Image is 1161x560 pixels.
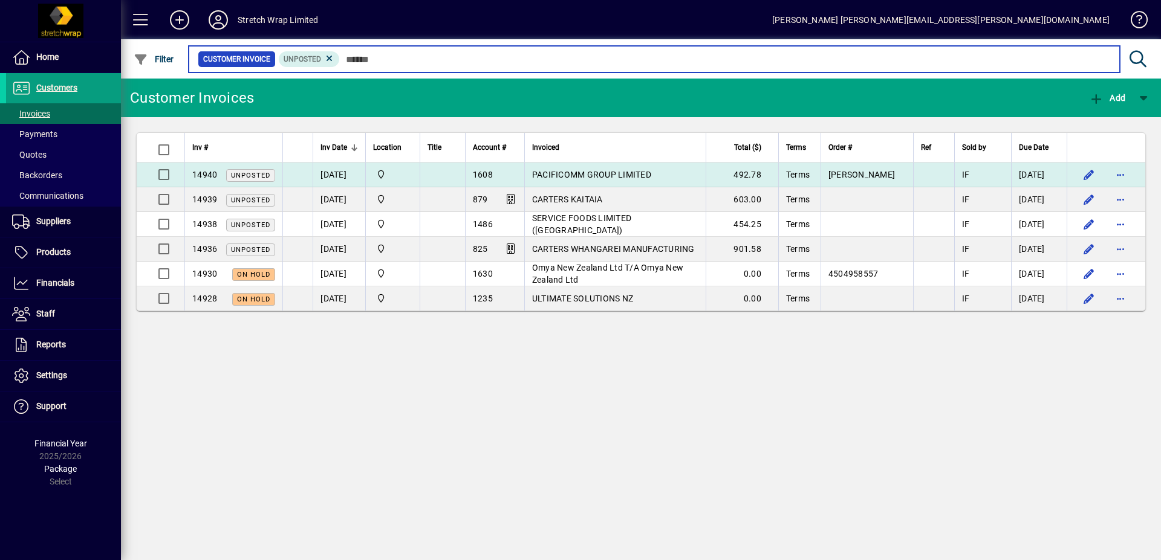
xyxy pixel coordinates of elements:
[473,269,493,278] span: 1630
[231,246,270,254] span: Unposted
[706,237,778,262] td: 901.58
[279,51,340,67] mat-chip: Customer Invoice Status: Unposted
[1019,141,1059,154] div: Due Date
[192,170,217,179] span: 14940
[12,109,50,118] span: Invoices
[532,170,651,179] span: PACIFICOMM GROUP LIMITED
[1111,289,1130,308] button: More options
[532,195,603,204] span: CARTERS KAITAIA
[6,361,121,391] a: Settings
[962,141,1004,154] div: Sold by
[1089,93,1125,103] span: Add
[428,141,441,154] span: Title
[532,141,559,154] span: Invoiced
[192,244,217,254] span: 14936
[1079,239,1099,259] button: Edit
[1011,286,1067,311] td: [DATE]
[34,439,87,448] span: Financial Year
[160,9,199,31] button: Add
[828,141,906,154] div: Order #
[734,141,761,154] span: Total ($)
[1111,190,1130,209] button: More options
[6,299,121,329] a: Staff
[36,52,59,62] span: Home
[192,269,217,278] span: 14930
[36,216,71,226] span: Suppliers
[12,191,83,201] span: Communications
[1079,190,1099,209] button: Edit
[192,141,275,154] div: Inv #
[238,10,319,30] div: Stretch Wrap Limited
[473,195,488,204] span: 879
[36,278,74,288] span: Financials
[192,195,217,204] span: 14939
[428,141,458,154] div: Title
[473,141,506,154] span: Account #
[532,141,698,154] div: Invoiced
[6,330,121,360] a: Reports
[786,269,810,278] span: Terms
[12,129,57,139] span: Payments
[373,242,412,256] span: SWL-AKL
[1011,187,1067,212] td: [DATE]
[36,401,67,411] span: Support
[1079,289,1099,308] button: Edit
[36,83,77,92] span: Customers
[1011,163,1067,187] td: [DATE]
[131,48,177,70] button: Filter
[130,88,254,108] div: Customer Invoices
[313,237,365,262] td: [DATE]
[284,55,321,63] span: Unposted
[921,141,931,154] span: Ref
[1079,264,1099,283] button: Edit
[373,141,412,154] div: Location
[473,170,493,179] span: 1608
[473,141,517,154] div: Account #
[134,54,174,64] span: Filter
[962,170,970,179] span: IF
[373,217,412,231] span: SWL-AKL
[1122,2,1146,42] a: Knowledge Base
[828,170,895,179] span: [PERSON_NAME]
[373,292,412,305] span: SWL-AKL
[6,124,121,144] a: Payments
[786,219,810,229] span: Terms
[237,271,270,278] span: On hold
[1111,214,1130,234] button: More options
[6,391,121,422] a: Support
[962,195,970,204] span: IF
[706,262,778,286] td: 0.00
[532,213,631,235] span: SERVICE FOODS LIMITED ([GEOGRAPHIC_DATA])
[962,219,970,229] span: IF
[1011,237,1067,262] td: [DATE]
[313,187,365,212] td: [DATE]
[6,42,121,72] a: Home
[320,141,358,154] div: Inv Date
[12,150,47,159] span: Quotes
[373,267,412,280] span: SWL-AKL
[772,10,1110,30] div: [PERSON_NAME] [PERSON_NAME][EMAIL_ADDRESS][PERSON_NAME][DOMAIN_NAME]
[192,219,217,229] span: 14938
[1079,214,1099,234] button: Edit
[36,340,66,349] span: Reports
[313,262,365,286] td: [DATE]
[532,263,683,285] span: Omya New Zealand Ltd T/A Omya New Zealand Ltd
[1011,262,1067,286] td: [DATE]
[192,294,217,303] span: 14928
[1079,165,1099,184] button: Edit
[203,53,270,65] span: Customer Invoice
[1019,141,1049,154] span: Due Date
[532,294,633,303] span: ULTIMATE SOLUTIONS NZ
[36,247,71,257] span: Products
[192,141,208,154] span: Inv #
[373,193,412,206] span: SWL-AKL
[714,141,772,154] div: Total ($)
[6,103,121,124] a: Invoices
[706,163,778,187] td: 492.78
[313,286,365,311] td: [DATE]
[1111,264,1130,283] button: More options
[1086,87,1128,109] button: Add
[473,244,488,254] span: 825
[473,294,493,303] span: 1235
[313,212,365,237] td: [DATE]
